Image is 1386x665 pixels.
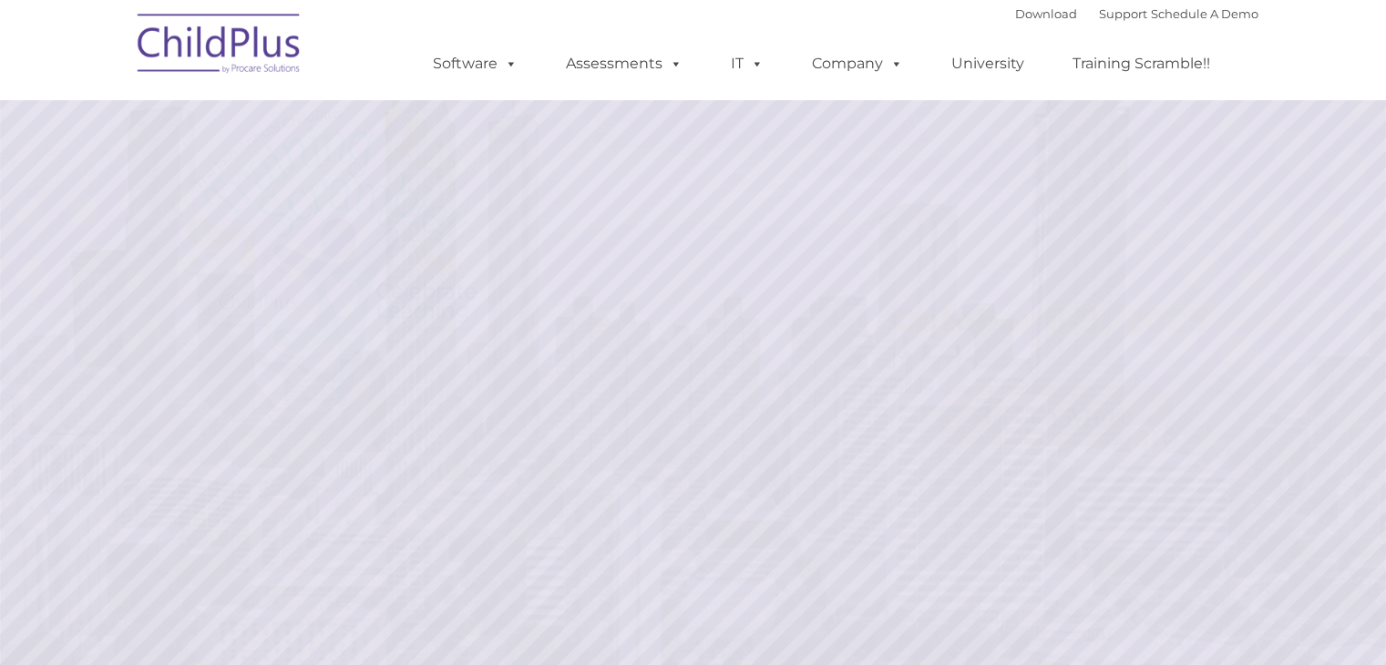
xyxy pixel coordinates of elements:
[794,46,921,82] a: Company
[1099,6,1147,21] a: Support
[1015,6,1077,21] a: Download
[415,46,536,82] a: Software
[1151,6,1258,21] a: Schedule A Demo
[713,46,782,82] a: IT
[548,46,701,82] a: Assessments
[1015,6,1258,21] font: |
[942,385,1174,446] a: Learn More
[128,1,311,92] img: ChildPlus by Procare Solutions
[1054,46,1228,82] a: Training Scramble!!
[933,46,1042,82] a: University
